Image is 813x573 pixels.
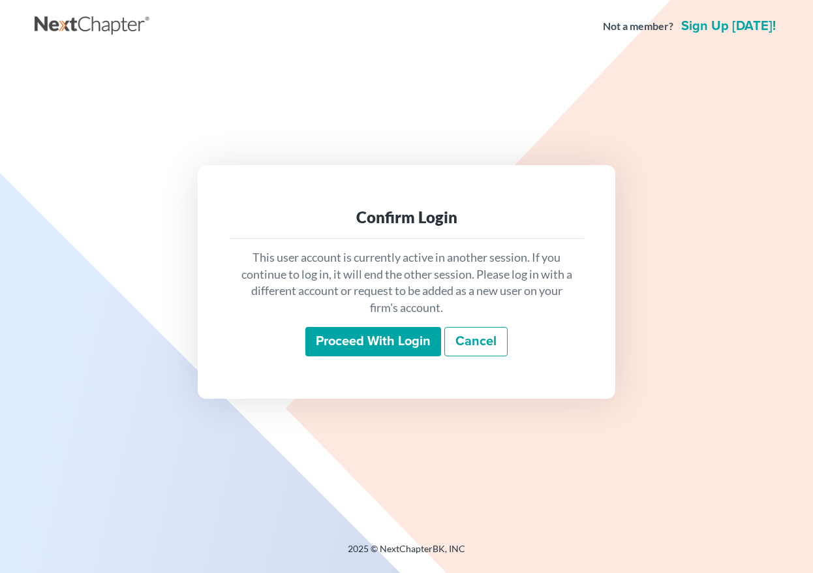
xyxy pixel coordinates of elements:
p: This user account is currently active in another session. If you continue to log in, it will end ... [239,249,574,317]
div: Confirm Login [239,207,574,228]
a: Sign up [DATE]! [679,20,778,33]
strong: Not a member? [603,19,673,34]
a: Cancel [444,327,508,357]
div: 2025 © NextChapterBK, INC [35,542,778,566]
input: Proceed with login [305,327,441,357]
